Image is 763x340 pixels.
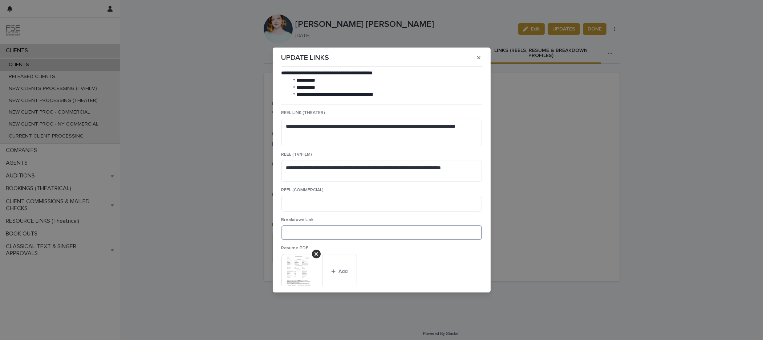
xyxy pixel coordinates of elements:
button: Add [322,254,357,289]
span: REEL LINK (THEATER) [281,111,325,115]
span: REEL (COMMERCIAL) [281,188,324,192]
p: UPDATE LINKS [281,53,329,62]
span: Add [338,269,348,274]
span: REEL (TV/FILM) [281,152,312,157]
span: Resume PDF [281,246,309,250]
span: Breakdown Link [281,218,314,222]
